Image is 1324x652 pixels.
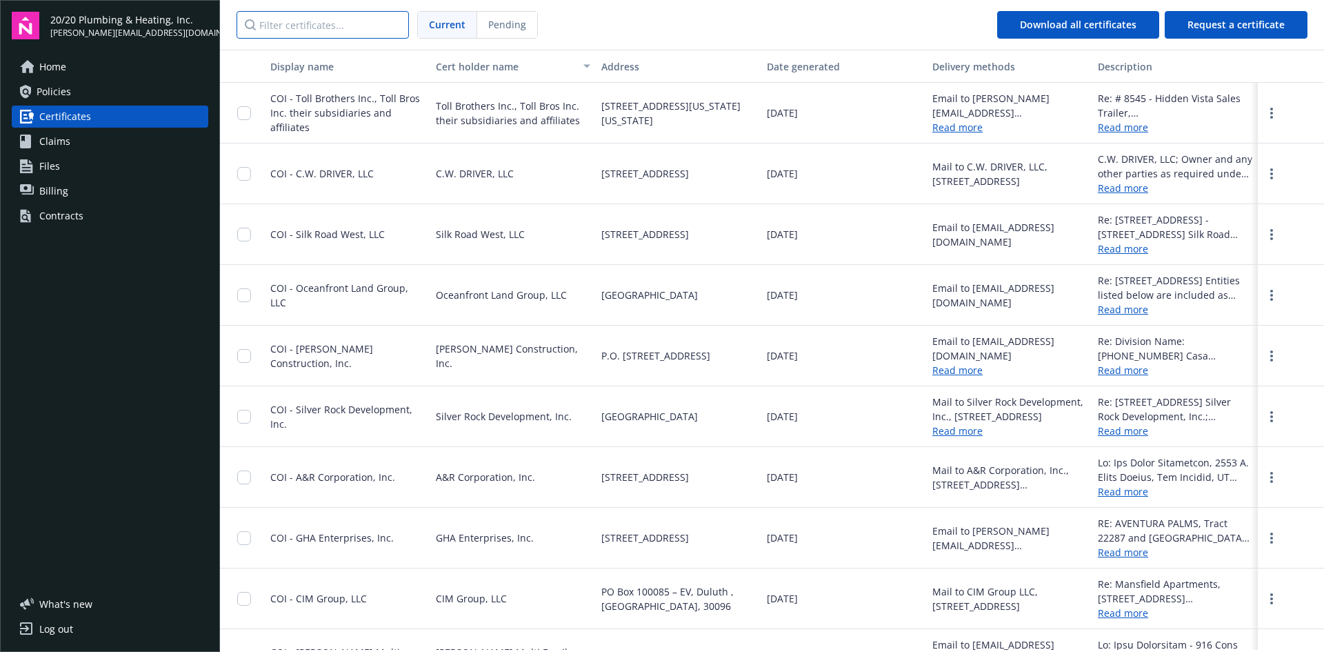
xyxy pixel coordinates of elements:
[1263,105,1280,121] a: more
[1098,395,1252,424] div: Re: [STREET_ADDRESS] Silver Rock Development, Inc.; Oceanfront Land Group, LLC and others as requ...
[767,470,798,484] span: [DATE]
[1263,166,1280,182] a: more
[477,12,537,38] span: Pending
[932,424,983,437] a: Read more
[237,349,251,363] input: Toggle Row Selected
[1098,213,1252,241] div: Re: [STREET_ADDRESS] - [STREET_ADDRESS] Silk Road West, LLC; Project Owner; and their respective ...
[436,166,514,181] span: C.W. DRIVER, LLC
[430,50,596,83] button: Cert holder name
[436,59,575,74] div: Cert holder name
[601,288,698,302] span: [GEOGRAPHIC_DATA]
[601,584,756,613] span: PO Box 100085 – EV, Duluth , [GEOGRAPHIC_DATA], 30096
[932,364,983,377] a: Read more
[1165,11,1307,39] button: Request a certificate
[237,471,251,484] input: Toggle Row Selected
[265,50,430,83] button: Display name
[50,12,208,39] button: 20/20 Plumbing & Heating, Inc.[PERSON_NAME][EMAIL_ADDRESS][DOMAIN_NAME]
[1098,424,1252,438] a: Read more
[932,281,1087,310] div: Email to [EMAIL_ADDRESS][DOMAIN_NAME]
[39,597,92,611] span: What ' s new
[39,106,91,128] span: Certificates
[767,591,798,606] span: [DATE]
[1098,91,1252,120] div: Re: # 8545 - Hidden Vista Sales Trailer, [PERSON_NAME]/[STREET_ADDRESS] Toll Brothers, Inc., Toll...
[932,395,1087,424] div: Mail to Silver Rock Development, Inc., [STREET_ADDRESS]
[932,220,1087,249] div: Email to [EMAIL_ADDRESS][DOMAIN_NAME]
[237,288,251,302] input: Toggle Row Selected
[39,155,60,177] span: Files
[601,470,689,484] span: [STREET_ADDRESS]
[1263,469,1280,486] a: more
[39,618,73,640] div: Log out
[436,591,507,606] span: CIM Group, LLC
[270,92,420,134] span: COI - Toll Brothers Inc., Toll Bros Inc. their subsidiaries and affiliates
[237,228,251,241] input: Toggle Row Selected
[237,11,409,39] input: Filter certificates...
[1187,18,1285,31] span: Request a certificate
[767,106,798,120] span: [DATE]
[1098,484,1252,499] a: Read more
[1263,408,1280,425] a: more
[767,227,798,241] span: [DATE]
[1098,545,1252,560] a: Read more
[1263,348,1280,364] a: more
[12,12,39,39] img: navigator-logo.svg
[39,180,68,202] span: Billing
[1263,226,1280,243] a: more
[601,59,756,74] div: Address
[601,166,689,181] span: [STREET_ADDRESS]
[270,342,373,370] span: COI - [PERSON_NAME] Construction, Inc.
[270,167,374,180] span: COI - C.W. DRIVER, LLC
[932,584,1087,613] div: Mail to CIM Group LLC, [STREET_ADDRESS]
[1263,591,1280,607] a: more
[1020,12,1136,38] div: Download all certificates
[436,531,534,545] span: GHA Enterprises, Inc.
[761,50,927,83] button: Date generated
[237,592,251,606] input: Toggle Row Selected
[767,166,798,181] span: [DATE]
[270,281,408,309] span: COI - Oceanfront Land Group, LLC
[436,342,590,371] span: [PERSON_NAME] Construction, Inc.
[932,524,1087,553] div: Email to [PERSON_NAME][EMAIL_ADDRESS][DOMAIN_NAME]
[270,592,367,605] span: COI - CIM Group, LLC
[767,409,798,424] span: [DATE]
[932,59,1087,74] div: Delivery methods
[601,348,710,363] span: P.O. [STREET_ADDRESS]
[12,180,208,202] a: Billing
[50,27,208,39] span: [PERSON_NAME][EMAIL_ADDRESS][DOMAIN_NAME]
[1263,530,1280,546] a: more
[1098,302,1252,317] a: Read more
[429,17,465,32] span: Current
[1098,516,1252,545] div: RE: AVENTURA PALMS, Tract 22287 and [GEOGRAPHIC_DATA] at [GEOGRAPHIC_DATA], [GEOGRAPHIC_DATA]. GH...
[237,410,251,424] input: Toggle Row Selected
[436,99,590,128] span: Toll Brothers Inc., Toll Bros Inc. their subsidiaries and affiliates
[237,167,251,181] input: Toggle Row Selected
[767,348,798,363] span: [DATE]
[1098,59,1252,74] div: Description
[436,288,567,302] span: Oceanfront Land Group, LLC
[39,205,83,227] div: Contracts
[601,531,689,545] span: [STREET_ADDRESS]
[436,409,572,424] span: Silver Rock Development, Inc.
[436,470,535,484] span: A&R Corporation, Inc.
[1098,152,1252,181] div: C.W. DRIVER, LLC; Owner and any other parties as required under the Prime Contract are included a...
[601,409,698,424] span: [GEOGRAPHIC_DATA]
[1098,241,1252,256] a: Read more
[237,531,251,545] input: Toggle Row Selected
[12,205,208,227] a: Contracts
[488,17,526,32] span: Pending
[1098,334,1252,363] div: Re: Division Name: [PHONE_NUMBER] Casa Longwood, Division Number: [PHONE_NUMBER], Division Locati...
[37,81,71,103] span: Policies
[601,99,756,128] span: [STREET_ADDRESS][US_STATE][US_STATE]
[12,130,208,152] a: Claims
[601,227,689,241] span: [STREET_ADDRESS]
[270,59,425,74] div: Display name
[270,531,394,544] span: COI - GHA Enterprises, Inc.
[997,11,1159,39] button: Download all certificates
[12,81,208,103] a: Policies
[1098,273,1252,302] div: Re: [STREET_ADDRESS] Entities listed below are included as additional insured where required by a...
[12,56,208,78] a: Home
[927,50,1092,83] button: Delivery methods
[50,12,208,27] span: 20/20 Plumbing & Heating, Inc.
[39,130,70,152] span: Claims
[39,56,66,78] span: Home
